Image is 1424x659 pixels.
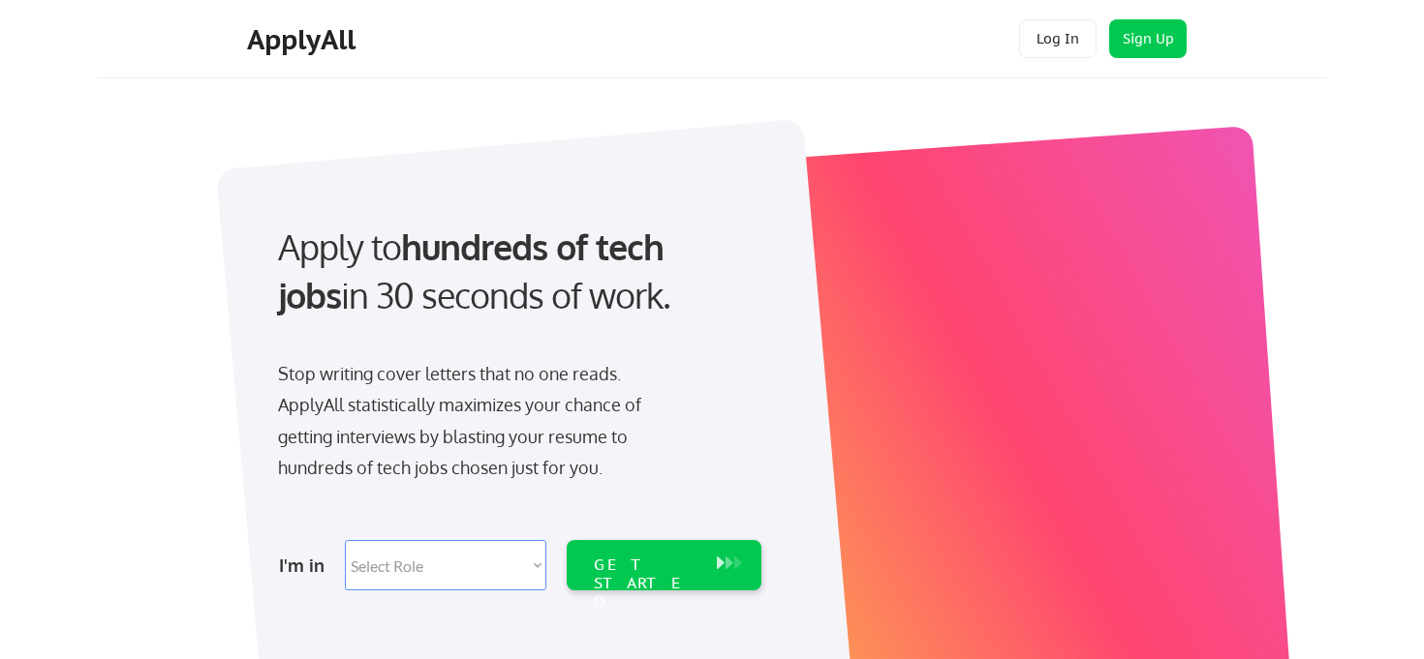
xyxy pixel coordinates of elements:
[1109,19,1187,58] button: Sign Up
[279,550,333,581] div: I'm in
[594,555,697,612] div: GET STARTED
[1019,19,1097,58] button: Log In
[278,225,672,316] strong: hundreds of tech jobs
[247,23,361,56] div: ApplyAll
[278,358,676,484] div: Stop writing cover letters that no one reads. ApplyAll statistically maximizes your chance of get...
[278,223,754,320] div: Apply to in 30 seconds of work.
